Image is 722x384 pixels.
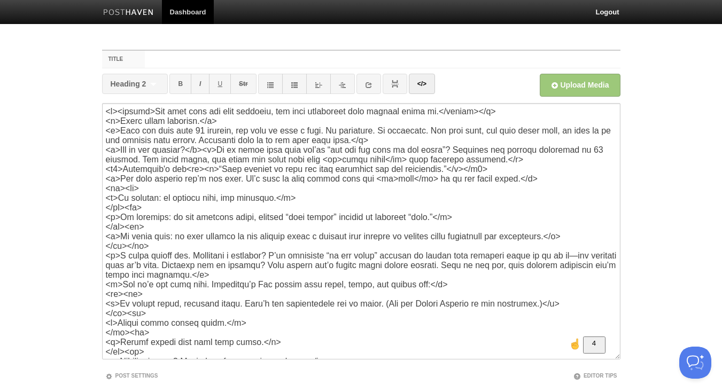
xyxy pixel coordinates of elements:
[209,74,231,94] a: U
[239,80,248,88] del: Str
[230,74,257,94] a: Str
[573,373,617,379] a: Editor Tips
[102,103,620,359] textarea: To enrich screen reader interactions, please activate Accessibility in Grammarly extension settings
[102,51,145,68] label: Title
[391,80,399,88] img: pagebreak-icon.png
[409,74,435,94] a: </>
[103,9,154,17] img: Posthaven-bar
[679,347,711,379] iframe: Help Scout Beacon - Open
[111,80,146,88] span: Heading 2
[169,74,191,94] a: B
[105,373,158,379] a: Post Settings
[191,74,209,94] a: I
